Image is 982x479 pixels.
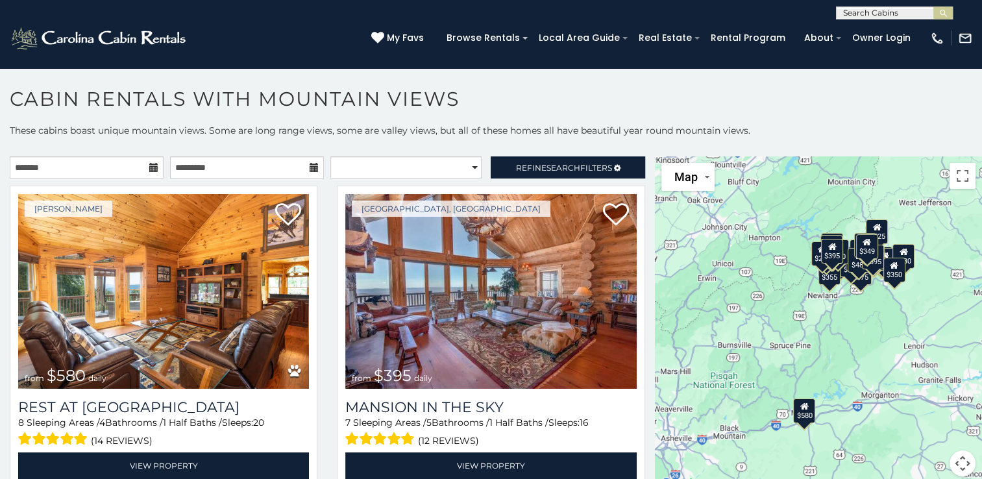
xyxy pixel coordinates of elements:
[418,432,479,449] span: (12 reviews)
[516,163,612,173] span: Refine Filters
[866,219,888,243] div: $525
[950,450,976,476] button: Map camera controls
[821,233,843,258] div: $325
[352,373,371,383] span: from
[352,201,550,217] a: [GEOGRAPHIC_DATA], [GEOGRAPHIC_DATA]
[848,248,870,273] div: $485
[91,432,153,449] span: (14 reviews)
[661,163,715,191] button: Change map style
[674,170,698,184] span: Map
[18,399,309,416] h3: Rest at Mountain Crest
[854,232,876,257] div: $565
[345,417,350,428] span: 7
[47,366,86,385] span: $580
[440,28,526,48] a: Browse Rentals
[491,156,644,178] a: RefineSearchFilters
[345,416,636,449] div: Sleeping Areas / Bathrooms / Sleeps:
[345,194,636,389] a: Mansion In The Sky from $395 daily
[950,163,976,189] button: Toggle fullscreen view
[25,373,44,383] span: from
[18,194,309,389] img: Rest at Mountain Crest
[18,417,24,428] span: 8
[345,452,636,479] a: View Property
[374,366,411,385] span: $395
[930,31,944,45] img: phone-regular-white.png
[840,252,862,276] div: $330
[345,194,636,389] img: Mansion In The Sky
[811,241,833,266] div: $295
[850,260,872,284] div: $375
[532,28,626,48] a: Local Area Guide
[958,31,972,45] img: mail-regular-white.png
[10,25,190,51] img: White-1-2.png
[18,399,309,416] a: Rest at [GEOGRAPHIC_DATA]
[855,234,878,259] div: $349
[815,242,837,267] div: $650
[820,234,842,259] div: $310
[632,28,698,48] a: Real Estate
[863,246,885,271] div: $675
[798,28,840,48] a: About
[489,417,548,428] span: 1 Half Baths /
[883,258,905,282] div: $350
[18,452,309,479] a: View Property
[18,416,309,449] div: Sleeping Areas / Bathrooms / Sleeps:
[546,163,580,173] span: Search
[253,417,264,428] span: 20
[862,244,884,269] div: $395
[25,201,112,217] a: [PERSON_NAME]
[426,417,432,428] span: 5
[892,244,914,269] div: $930
[371,31,427,45] a: My Favs
[821,239,843,264] div: $395
[704,28,792,48] a: Rental Program
[827,239,849,264] div: $430
[88,373,106,383] span: daily
[275,202,301,229] a: Add to favorites
[163,417,222,428] span: 1 Half Baths /
[99,417,105,428] span: 4
[345,399,636,416] a: Mansion In The Sky
[818,260,840,285] div: $355
[846,28,917,48] a: Owner Login
[387,31,424,45] span: My Favs
[793,398,815,423] div: $580
[18,194,309,389] a: Rest at Mountain Crest from $580 daily
[414,373,432,383] span: daily
[580,417,589,428] span: 16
